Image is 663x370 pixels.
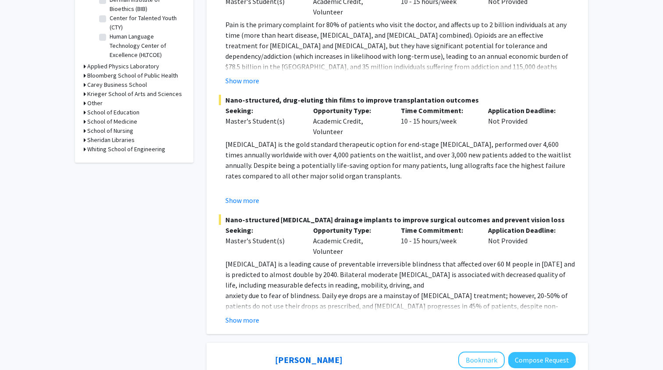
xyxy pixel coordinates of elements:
[87,117,137,126] h3: School of Medicine
[225,259,576,290] p: [MEDICAL_DATA] is a leading cause of preventable irreversible blindness that affected over 60 M p...
[225,290,576,353] p: anxiety due to fear of blindness. Daily eye drops are a mainstay of [MEDICAL_DATA] treatment; how...
[394,105,482,137] div: 10 - 15 hours/week
[87,99,103,108] h3: Other
[508,352,576,368] button: Compose Request to Ishan Barman
[87,62,159,71] h3: Applied Physics Laboratory
[307,225,394,256] div: Academic Credit, Volunteer
[7,331,37,363] iframe: Chat
[225,19,576,93] p: Pain is the primary complaint for 80% of patients who visit the doctor, and affects up to 2 billi...
[488,105,563,116] p: Application Deadline:
[87,145,165,154] h3: Whiting School of Engineering
[488,225,563,235] p: Application Deadline:
[225,195,259,206] button: Show more
[401,225,475,235] p: Time Commitment:
[481,105,569,137] div: Not Provided
[481,225,569,256] div: Not Provided
[225,105,300,116] p: Seeking:
[307,105,394,137] div: Academic Credit, Volunteer
[225,235,300,246] div: Master's Student(s)
[225,116,300,126] div: Master's Student(s)
[394,225,482,256] div: 10 - 15 hours/week
[219,95,576,105] span: Nano-structured, drug-eluting thin films to improve transplantation outcomes
[275,354,342,365] a: [PERSON_NAME]
[458,352,505,368] button: Add Ishan Barman to Bookmarks
[313,225,388,235] p: Opportunity Type:
[110,32,182,60] label: Human Language Technology Center of Excellence (HLTCOE)
[87,135,135,145] h3: Sheridan Libraries
[87,80,147,89] h3: Carey Business School
[110,14,182,32] label: Center for Talented Youth (CTY)
[225,139,576,181] p: [MEDICAL_DATA] is the gold standard therapeutic option for end-stage [MEDICAL_DATA], performed ov...
[225,225,300,235] p: Seeking:
[219,214,576,225] span: Nano-structured [MEDICAL_DATA] drainage implants to improve surgical outcomes and prevent vision ...
[87,108,139,117] h3: School of Education
[313,105,388,116] p: Opportunity Type:
[87,71,178,80] h3: Bloomberg School of Public Health
[87,126,133,135] h3: School of Nursing
[87,89,182,99] h3: Krieger School of Arts and Sciences
[225,315,259,325] button: Show more
[225,75,259,86] button: Show more
[401,105,475,116] p: Time Commitment:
